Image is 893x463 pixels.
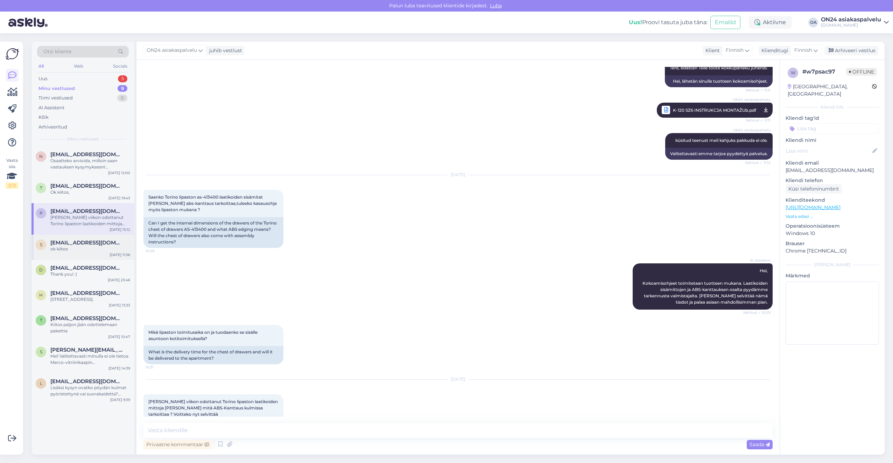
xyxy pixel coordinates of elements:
[50,290,123,296] span: hurinapiipari@hotmail.com
[39,292,43,298] span: h
[50,151,123,158] span: niina_harjula@hotmail.com
[808,18,818,27] div: OA
[112,62,129,71] div: Socials
[50,158,130,170] div: Osaatteko arvioida, milloin saan vastauksen kysymykseeni: [PERSON_NAME] pohja sängyssä on?
[821,22,881,28] div: [DOMAIN_NAME]
[206,47,242,54] div: juhib vestlust
[117,95,127,102] div: 0
[108,366,130,371] div: [DATE] 14:39
[38,75,47,82] div: Uus
[108,170,130,175] div: [DATE] 12:00
[657,103,773,118] a: ON24 asiakaspalveluK-120 SZ6 INSTRUKCJA MONTAŻUb.pdfNähtud ✓ 11:11
[744,116,771,125] span: Nähtud ✓ 11:11
[108,195,130,201] div: [DATE] 19:43
[6,47,19,61] img: Askly Logo
[110,252,130,257] div: [DATE] 11:56
[6,157,18,189] div: Vaata siia
[37,62,45,71] div: All
[50,183,123,189] span: tuula263@hotmail.com
[118,75,127,82] div: 5
[118,85,127,92] div: 9
[40,381,42,386] span: l
[38,114,49,121] div: Kõik
[50,385,130,397] div: Lisäksi kysyn ovatko pöydän kulmat pyöristettynä vai suorakaidetta? [PERSON_NAME] maksaisi minull...
[143,376,773,382] div: [DATE]
[109,303,130,308] div: [DATE] 13:33
[791,70,795,75] span: w
[38,104,64,111] div: AI Assistent
[786,196,879,204] p: Klienditeekond
[110,227,130,232] div: [DATE] 15:12
[40,185,42,191] span: t
[146,365,172,370] span: 10:31
[50,353,130,366] div: Hei! Valitettavasti minulla ei ole tietoa Marco-vitriinikaapin peilikuvakokoonpanon tai ylösalais...
[733,127,771,133] span: ON24 asiakaspalvelu
[673,106,756,115] span: K-120 SZ6 INSTRUKCJA MONTAŻUb.pdf
[824,46,878,55] div: Arhiveeri vestlus
[67,136,99,142] span: Minu vestlused
[50,378,123,385] span: lehtinen.merja@gmail.com
[148,399,279,429] span: [PERSON_NAME] viikon odottanut Torino lipaston laatikoiden mittoja [PERSON_NAME] mitä ABS-Kanttau...
[675,138,768,143] span: küsitud teenust meil kahjuks pakkuda ei ole.
[786,230,879,237] p: Windows 10
[786,240,879,247] p: Brauser
[786,222,879,230] p: Operatsioonisüsteem
[108,277,130,283] div: [DATE] 23:46
[786,104,879,110] div: Kliendi info
[786,262,879,268] div: [PERSON_NAME]
[786,184,842,194] div: Küsi telefoninumbrit
[821,17,881,22] div: ON24 asiakaspalvelu
[50,315,123,322] span: terhik31@gmail.com
[629,18,708,27] div: Proovi tasuta juba täna:
[744,160,771,165] span: Nähtud ✓ 11:12
[50,246,130,252] div: ok kiitos
[786,115,879,122] p: Kliendi tag'id
[39,267,43,272] span: d
[40,318,42,323] span: t
[50,240,123,246] span: simonlandgards@hotmail.com
[50,265,123,271] span: donegandaniel2513@gmail.com
[665,148,773,160] div: Valitettavasti emme tarjoa pyydettyä palvelua.
[50,322,130,334] div: Kiitos paljon jään odottelemaan pakettia
[786,123,879,134] input: Lisa tag
[786,159,879,167] p: Kliendi email
[40,210,43,216] span: p
[38,85,75,92] div: Minu vestlused
[786,272,879,279] p: Märkmed
[794,47,812,54] span: Finnish
[710,16,740,29] button: Emailid
[786,167,879,174] p: [EMAIL_ADDRESS][DOMAIN_NAME]
[72,62,85,71] div: Web
[40,242,42,247] span: s
[38,124,67,131] div: Arhiveeritud
[786,137,879,144] p: Kliendi nimi
[786,204,841,210] a: [URL][DOMAIN_NAME]
[744,88,771,93] span: Nähtud ✓ 11:11
[786,247,879,255] p: Chrome [TECHNICAL_ID]
[50,347,123,353] span: s.myllarinen@gmail.com
[846,68,877,76] span: Offline
[670,65,768,70] span: Tere, edastan Teile toote kokkupaneku juhendi.
[146,248,172,254] span: 10:29
[148,330,259,341] span: Mikä lipaston toimitusaika on ja tuodaanko se sisälle asuntoon kotitoimituksella?
[50,214,130,227] div: [PERSON_NAME] viikon odottanut Torino lipaston laatikoiden mittoja [PERSON_NAME] mitä ABS-Kanttau...
[759,47,788,54] div: Klienditugi
[147,47,197,54] span: ON24 asiakaspalvelu
[629,19,642,26] b: Uus!
[50,296,130,303] div: [STREET_ADDRESS].
[50,189,130,195] div: Ok kiitos,
[750,441,770,448] span: Saada
[143,217,283,248] div: Can I get the internal dimensions of the drawers of the Torino chest of drawers AS-413400 and wha...
[143,440,212,449] div: Privaatne kommentaar
[733,97,771,102] span: ON24 asiakaspalvelu
[143,172,773,178] div: [DATE]
[108,334,130,339] div: [DATE] 10:47
[786,147,871,155] input: Lisa nimi
[110,397,130,402] div: [DATE] 9:39
[6,182,18,189] div: 2 / 3
[665,75,773,87] div: Hei, lähetän sinulle tuotteen kokoamisohjeet.
[743,310,771,315] span: Nähtud ✓ 10:29
[786,213,879,220] p: Vaata edasi ...
[744,258,771,263] span: AI Assistent
[43,48,71,55] span: Otsi kliente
